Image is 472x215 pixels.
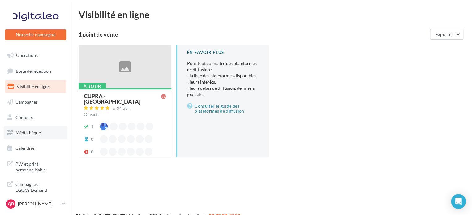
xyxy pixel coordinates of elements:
[79,32,427,37] div: 1 point de vente
[15,160,64,173] span: PLV et print personnalisable
[5,198,66,210] a: QB [PERSON_NAME]
[4,142,67,155] a: Calendrier
[79,83,106,90] div: À jour
[84,105,166,113] a: 24 avis
[15,114,33,120] span: Contacts
[5,29,66,40] button: Nouvelle campagne
[4,178,67,196] a: Campagnes DataOnDemand
[187,85,259,97] li: - leurs délais de diffusion, de mise à jour, etc.
[451,194,466,209] div: Open Intercom Messenger
[4,80,67,93] a: Visibilité en ligne
[15,130,41,135] span: Médiathèque
[16,53,38,58] span: Opérations
[430,29,463,40] button: Exporter
[79,10,465,19] div: Visibilité en ligne
[187,102,259,115] a: Consulter le guide des plateformes de diffusion
[15,145,36,151] span: Calendrier
[4,64,67,78] a: Boîte de réception
[187,79,259,85] li: - leurs intérêts,
[4,126,67,139] a: Médiathèque
[8,201,14,207] span: QB
[4,49,67,62] a: Opérations
[84,112,97,117] span: Ouvert
[187,60,259,97] p: Pour tout connaître des plateformes de diffusion :
[4,96,67,109] a: Campagnes
[91,123,93,130] div: 1
[91,149,93,155] div: 0
[15,99,38,105] span: Campagnes
[17,84,50,89] span: Visibilité en ligne
[18,201,59,207] p: [PERSON_NAME]
[187,49,259,55] div: En savoir plus
[84,93,161,104] div: CUPRA - [GEOGRAPHIC_DATA]
[435,32,453,37] span: Exporter
[91,136,93,142] div: 0
[117,106,131,110] div: 24 avis
[4,157,67,175] a: PLV et print personnalisable
[16,68,51,73] span: Boîte de réception
[187,73,259,79] li: - la liste des plateformes disponibles,
[4,111,67,124] a: Contacts
[15,180,64,193] span: Campagnes DataOnDemand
